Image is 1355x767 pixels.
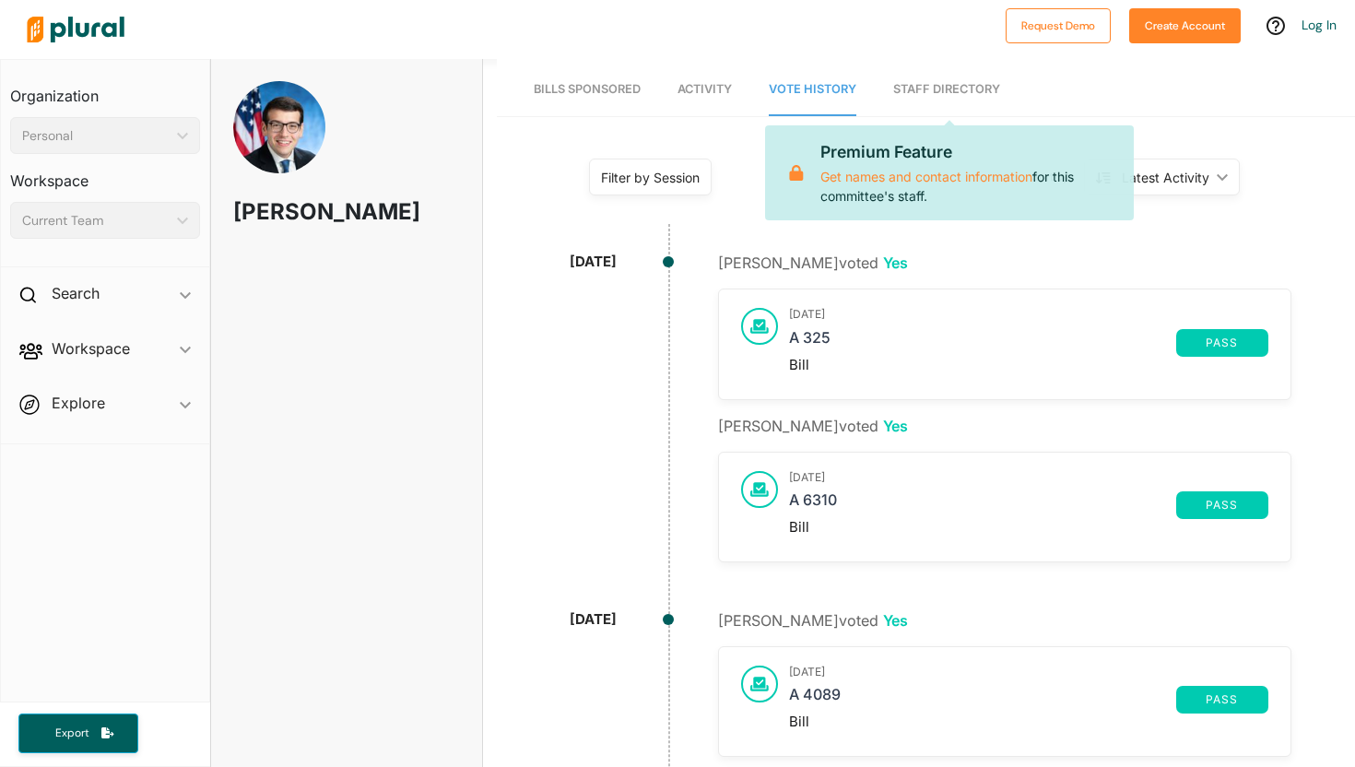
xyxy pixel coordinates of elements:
h3: Workspace [10,154,200,195]
span: pass [1187,694,1257,705]
a: A 325 [789,329,1176,357]
div: Bill [789,714,1268,730]
h2: Search [52,283,100,303]
button: Export [18,714,138,753]
div: Personal [22,126,170,146]
a: Activity [677,64,732,116]
h3: Organization [10,69,200,110]
button: Create Account [1129,8,1241,43]
span: Yes [883,417,908,435]
a: Get names and contact information [820,169,1032,184]
span: Vote History [769,82,856,96]
button: Request Demo [1006,8,1111,43]
span: pass [1187,337,1257,348]
a: Bills Sponsored [534,64,641,116]
span: [PERSON_NAME] voted [718,254,908,272]
img: Headshot of Daniel Rosenthal [233,81,325,218]
a: Vote History [769,64,856,116]
a: Log In [1302,17,1337,33]
div: Filter by Session [601,168,700,187]
a: Request Demo [1006,15,1111,34]
h3: [DATE] [789,471,1268,484]
div: Current Team [22,211,170,230]
a: Staff Directory [893,64,1000,116]
span: Export [42,726,101,741]
span: Yes [883,611,908,630]
a: Create Account [1129,15,1241,34]
div: Bill [789,519,1268,536]
div: Latest Activity [1122,168,1209,187]
span: pass [1187,500,1257,511]
span: Activity [677,82,732,96]
a: A 6310 [789,491,1176,519]
span: [PERSON_NAME] voted [718,417,908,435]
span: Bills Sponsored [534,82,641,96]
span: Yes [883,254,908,272]
div: [DATE] [570,252,617,273]
h3: [DATE] [789,308,1268,321]
a: A 4089 [789,686,1176,714]
p: Premium Feature [820,140,1118,164]
div: Bill [789,357,1268,373]
h1: [PERSON_NAME] [233,184,369,240]
div: [DATE] [570,609,617,631]
span: [PERSON_NAME] voted [718,611,908,630]
p: for this committee's staff. [820,140,1118,205]
h3: [DATE] [789,666,1268,678]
